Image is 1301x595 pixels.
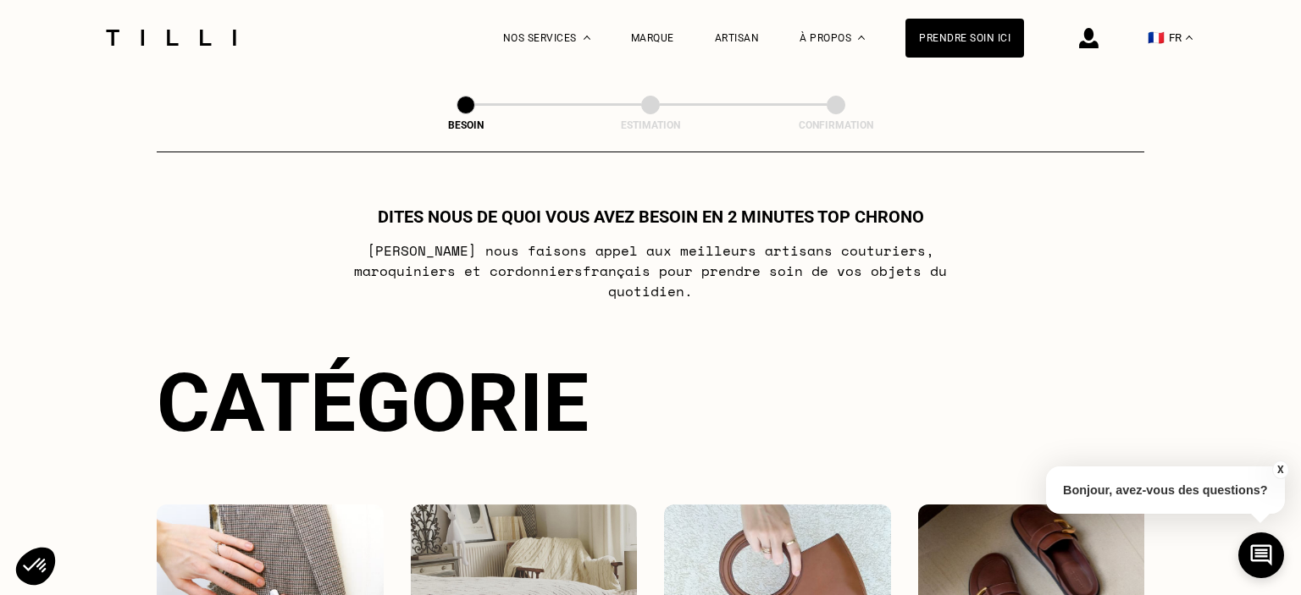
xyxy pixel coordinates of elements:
[1079,28,1099,48] img: icône connexion
[715,32,760,44] a: Artisan
[1271,460,1288,479] button: X
[566,119,735,131] div: Estimation
[751,119,921,131] div: Confirmation
[1186,36,1193,40] img: menu déroulant
[378,207,924,227] h1: Dites nous de quoi vous avez besoin en 2 minutes top chrono
[1148,30,1165,46] span: 🇫🇷
[157,355,1144,450] div: Catégorie
[584,36,590,40] img: Menu déroulant
[100,30,242,46] img: Logo du service de couturière Tilli
[858,36,865,40] img: Menu déroulant à propos
[631,32,674,44] a: Marque
[905,19,1024,58] a: Prendre soin ici
[1046,466,1285,514] p: Bonjour, avez-vous des questions?
[315,240,987,301] p: [PERSON_NAME] nous faisons appel aux meilleurs artisans couturiers , maroquiniers et cordonniers ...
[381,119,551,131] div: Besoin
